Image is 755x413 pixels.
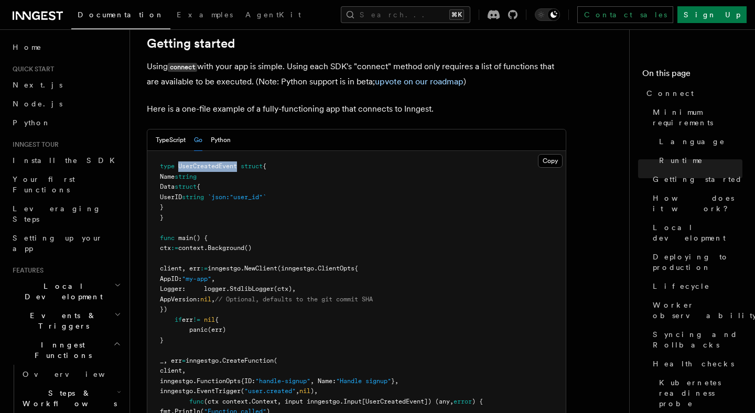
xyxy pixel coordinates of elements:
a: upvote on our roadmap [375,77,463,86]
span: err [182,316,193,323]
a: Lifecycle [649,277,742,296]
span: Local Development [8,281,114,302]
span: Getting started [653,174,742,184]
button: TypeScript [156,129,186,151]
code: connect [168,63,197,72]
span: Runtime [659,155,703,166]
a: Contact sales [577,6,673,23]
a: Your first Functions [8,170,123,199]
span: ( [274,357,277,364]
span: ), [310,387,318,395]
span: AgentKit [245,10,301,19]
a: Examples [170,3,239,28]
a: Python [8,113,123,132]
h4: On this page [642,67,742,84]
span: { [197,183,200,190]
span: UserID [160,193,182,201]
span: = [182,357,186,364]
span: Connect [646,88,694,99]
span: EventTrigger [197,387,241,395]
span: nil [204,316,215,323]
span: // Optional, defaults to the git commit SHA [215,296,373,303]
span: Your first Functions [13,175,75,194]
span: Install the SDK [13,156,121,165]
a: Syncing and Rollbacks [649,325,742,354]
button: Local Development [8,277,123,306]
span: := [200,265,208,272]
span: Health checks [653,358,734,369]
span: ctx [160,244,171,252]
button: Go [194,129,202,151]
span: string [175,173,197,180]
span: ( [241,387,244,395]
span: , [211,296,215,303]
span: Steps & Workflows [18,388,117,409]
p: Using with your app is simple. Using each SDK's "connect" method only requires a list of function... [147,59,566,89]
span: Features [8,266,44,275]
span: CreateFunction [222,357,274,364]
a: Sign Up [677,6,747,23]
span: Overview [23,370,131,378]
a: Health checks [649,354,742,373]
span: error [454,398,472,405]
span: , Name: [310,377,336,385]
span: Background [208,244,244,252]
button: Events & Triggers [8,306,123,335]
span: ) { [472,398,483,405]
span: nil [299,387,310,395]
a: Language [655,132,742,151]
span: UserCreatedEvent [178,162,237,170]
span: if [175,316,182,323]
span: }) [160,306,167,313]
a: Documentation [71,3,170,29]
span: (err) [208,326,226,333]
span: "my-app" [182,275,211,282]
p: Here is a one-file example of a fully-functioning app that connects to Inngest. [147,102,566,116]
a: Worker observability [649,296,742,325]
span: Leveraging Steps [13,204,101,223]
a: Setting up your app [8,229,123,258]
span: Name [160,173,175,180]
span: Python [13,118,51,127]
span: (ctx context.Context, input inngestgo.Input[UserCreatedEvent]) (any, [204,398,454,405]
span: Quick start [8,65,54,73]
a: Runtime [655,151,742,170]
span: context. [178,244,208,252]
span: Syncing and Rollbacks [653,329,742,350]
button: Search...⌘K [341,6,470,23]
span: () { [193,234,208,242]
span: AppVersion: [160,296,200,303]
a: Home [8,38,123,57]
a: Getting started [147,36,235,51]
span: panic [189,326,208,333]
button: Toggle dark mode [535,8,560,21]
span: (ctx), [274,285,296,292]
span: Home [13,42,42,52]
span: != [193,316,200,323]
span: Setting up your app [13,234,103,253]
span: Data [160,183,175,190]
span: Node.js [13,100,62,108]
span: main [178,234,193,242]
span: "Handle signup" [336,377,391,385]
kbd: ⌘K [449,9,464,20]
span: client, err [160,265,200,272]
span: Local development [653,222,742,243]
span: Inngest Functions [8,340,113,361]
span: struct [241,162,263,170]
span: Deploying to production [653,252,742,273]
span: NewClient [244,265,277,272]
span: inngestgo. [186,357,222,364]
span: func [160,234,175,242]
span: Logger: logger. [160,285,230,292]
span: Examples [177,10,233,19]
span: } [160,203,164,211]
span: "handle-signup" [255,377,310,385]
a: AgentKit [239,3,307,28]
span: := [171,244,178,252]
a: Minimum requirements [649,103,742,132]
span: Documentation [78,10,164,19]
span: inngestgo. [208,265,244,272]
span: Inngest tour [8,140,59,149]
span: Next.js [13,81,62,89]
